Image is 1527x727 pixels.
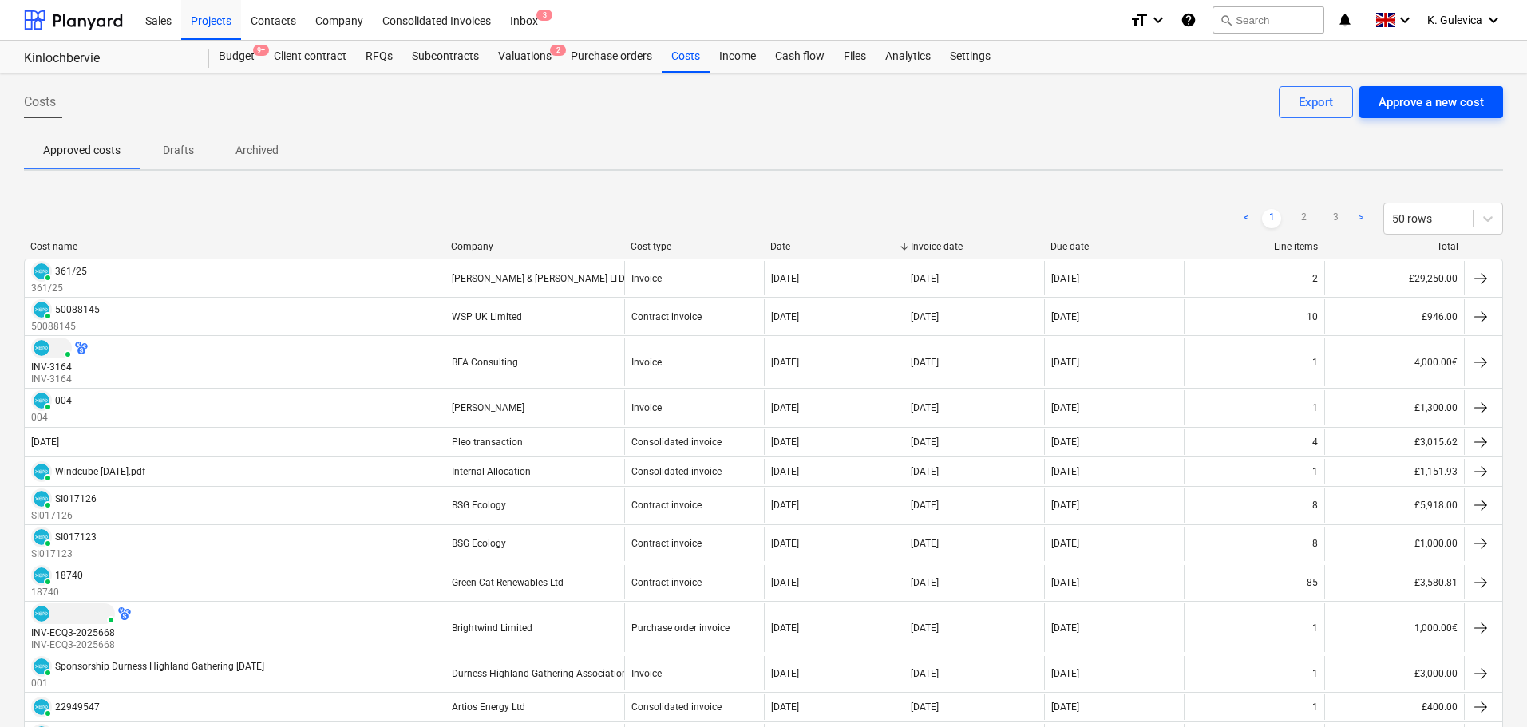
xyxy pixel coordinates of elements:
[34,464,49,480] img: xero.svg
[1051,538,1079,549] div: [DATE]
[452,622,532,634] div: Brightwind Limited
[31,299,52,320] div: Invoice has been synced with Xero and its status is currently PAID
[452,668,627,679] div: Durness Highland Gathering Association
[264,41,356,73] a: Client contract
[1051,402,1079,413] div: [DATE]
[710,41,765,73] div: Income
[771,500,799,511] div: [DATE]
[631,357,662,368] div: Invoice
[75,342,88,354] div: Invoice has a different currency from the budget
[31,282,87,295] p: 361/25
[1324,565,1464,599] div: £3,580.81
[31,627,115,638] div: INV-ECQ3-2025668
[452,466,531,477] div: Internal Allocation
[31,697,52,717] div: Invoice has been synced with Xero and its status is currently PAID
[770,241,898,252] div: Date
[1484,10,1503,30] i: keyboard_arrow_down
[118,607,131,620] div: Invoice has a different currency from the budget
[31,461,52,482] div: Invoice has been synced with Xero and its status is currently PAID
[1312,402,1318,413] div: 1
[209,41,264,73] a: Budget9+
[834,41,876,73] div: Files
[452,500,506,511] div: BSG Ecology
[452,437,523,448] div: Pleo transaction
[489,41,561,73] div: Valuations
[1312,701,1318,713] div: 1
[1312,357,1318,368] div: 1
[402,41,489,73] a: Subcontracts
[771,311,799,322] div: [DATE]
[771,437,799,448] div: [DATE]
[1051,622,1079,634] div: [DATE]
[1262,209,1281,228] a: Page 1 is your current page
[209,41,264,73] div: Budget
[451,241,618,252] div: Company
[911,357,939,368] div: [DATE]
[1051,311,1079,322] div: [DATE]
[356,41,402,73] a: RFQs
[1312,466,1318,477] div: 1
[43,142,121,159] p: Approved costs
[31,547,97,561] p: SI017123
[1337,10,1353,30] i: notifications
[34,491,49,507] img: xero.svg
[1324,390,1464,425] div: £1,300.00
[34,529,49,545] img: xero.svg
[1149,10,1168,30] i: keyboard_arrow_down
[253,45,269,56] span: 9+
[1312,622,1318,634] div: 1
[1447,650,1527,727] iframe: Chat Widget
[771,273,799,284] div: [DATE]
[34,393,49,409] img: xero.svg
[550,45,566,56] span: 2
[1051,466,1079,477] div: [DATE]
[55,661,264,672] div: Sponsorship Durness Highland Gathering [DATE]
[31,603,115,624] div: Invoice has been synced with Xero and its status is currently PAID
[55,701,100,713] div: 22949547
[1050,241,1178,252] div: Due date
[34,340,49,356] img: xero.svg
[55,266,87,277] div: 361/25
[771,538,799,549] div: [DATE]
[631,437,722,448] div: Consolidated invoice
[452,273,625,284] div: [PERSON_NAME] & [PERSON_NAME] LTD
[536,10,552,21] span: 3
[1213,6,1324,34] button: Search
[1324,261,1464,295] div: £29,250.00
[631,622,730,634] div: Purchase order invoice
[631,273,662,284] div: Invoice
[31,586,83,599] p: 18740
[911,466,939,477] div: [DATE]
[30,241,438,252] div: Cost name
[1326,209,1345,228] a: Page 3
[561,41,662,73] div: Purchase orders
[31,509,97,523] p: SI017126
[24,50,190,67] div: Kinlochbervie
[1299,92,1333,113] div: Export
[31,677,264,690] p: 001
[911,402,939,413] div: [DATE]
[34,658,49,674] img: xero.svg
[55,395,72,406] div: 004
[31,527,52,547] div: Invoice has been synced with Xero and its status is currently PAID
[34,302,49,318] img: xero.svg
[489,41,561,73] a: Valuations2
[876,41,940,73] a: Analytics
[1051,500,1079,511] div: [DATE]
[765,41,834,73] a: Cash flow
[452,357,518,368] div: BFA Consulting
[24,93,56,112] span: Costs
[662,41,710,73] div: Costs
[31,390,52,411] div: Invoice has been synced with Xero and its status is currently PAID
[452,311,522,322] div: WSP UK Limited
[31,261,52,282] div: Invoice has been synced with Xero and its status is currently PAID
[1312,668,1318,679] div: 1
[31,320,100,334] p: 50088145
[31,437,59,448] div: [DATE]
[631,538,702,549] div: Contract invoice
[55,570,83,581] div: 18740
[55,531,97,543] div: SI017123
[1294,209,1313,228] a: Page 2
